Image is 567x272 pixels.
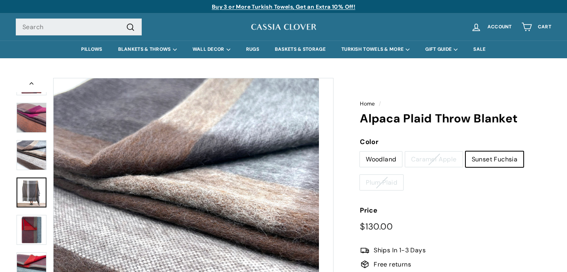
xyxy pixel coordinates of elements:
[377,100,383,107] span: /
[538,24,551,30] span: Cart
[267,41,334,58] a: BASKETS & STORAGE
[360,100,551,108] nav: breadcrumbs
[360,100,375,107] a: Home
[334,41,417,58] summary: TURKISH TOWELS & MORE
[212,3,355,10] a: Buy 3 or More Turkish Towels, Get an Extra 10% Off!
[360,221,393,232] span: $130.00
[374,245,426,255] span: Ships In 1-3 Days
[466,15,517,39] a: Account
[17,103,46,133] img: Alpaca Plaid Throw Blanket
[360,175,403,191] label: Plum Plaid
[405,152,462,167] label: Caramel Apple
[17,140,46,170] img: Alpaca Plaid Throw Blanket
[360,152,402,167] label: Woodland
[17,215,46,245] img: Alpaca Plaid Throw Blanket
[466,152,524,167] label: Sunset Fuchsia
[238,41,267,58] a: RUGS
[360,205,551,216] label: Price
[16,78,47,92] button: Previous
[73,41,110,58] a: PILLOWS
[487,24,512,30] span: Account
[517,15,556,39] a: Cart
[360,137,551,147] label: Color
[417,41,465,58] summary: GIFT GUIDE
[374,259,411,270] span: Free returns
[110,41,185,58] summary: BLANKETS & THROWS
[360,112,551,125] h1: Alpaca Plaid Throw Blanket
[16,19,142,36] input: Search
[185,41,238,58] summary: WALL DECOR
[465,41,493,58] a: SALE
[17,178,46,207] a: Alpaca Plaid Throw Blanket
